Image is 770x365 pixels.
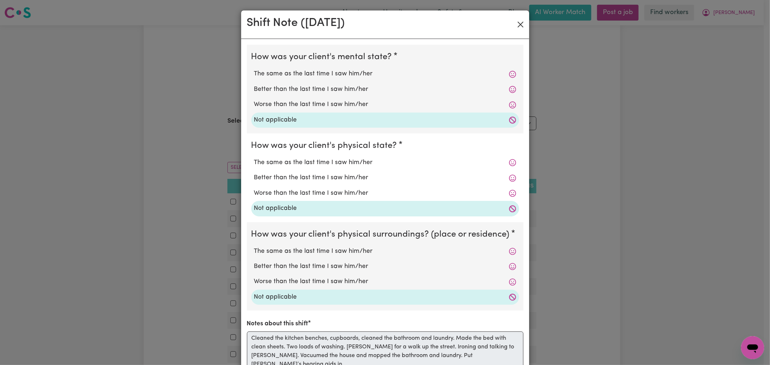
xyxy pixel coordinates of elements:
label: The same as the last time I saw him/her [254,158,516,167]
label: Worse than the last time I saw him/her [254,100,516,109]
legend: How was your client's physical surroundings? (place or residence) [251,228,513,241]
label: Not applicable [254,293,516,302]
label: The same as the last time I saw him/her [254,247,516,256]
label: Notes about this shift [247,319,308,329]
label: Better than the last time I saw him/her [254,85,516,94]
label: Better than the last time I saw him/her [254,173,516,182]
legend: How was your client's physical state? [251,139,400,152]
button: Close [515,19,526,30]
label: Not applicable [254,204,516,213]
label: Worse than the last time I saw him/her [254,189,516,198]
label: Better than the last time I saw him/her [254,262,516,271]
label: The same as the last time I saw him/her [254,69,516,79]
iframe: Button to launch messaging window [741,336,764,359]
label: Worse than the last time I saw him/her [254,277,516,286]
label: Not applicable [254,115,516,125]
legend: How was your client's mental state? [251,50,395,63]
h2: Shift Note ( [DATE] ) [247,16,345,30]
